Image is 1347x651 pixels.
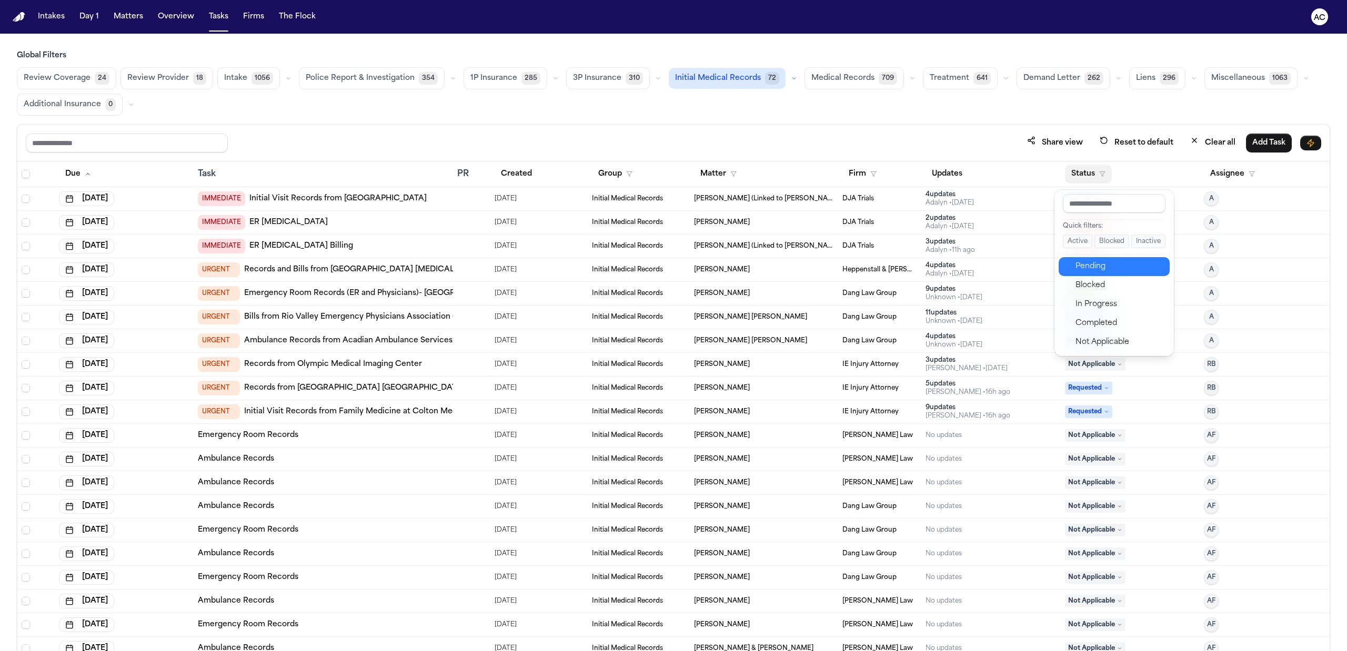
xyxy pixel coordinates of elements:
div: Blocked [1075,279,1163,292]
button: Inactive [1131,235,1165,248]
button: Status [1065,165,1112,184]
div: In Progress [1075,298,1163,311]
button: Blocked [1094,235,1129,248]
div: Pending [1075,260,1163,273]
div: Status [1054,190,1174,356]
button: Active [1063,235,1092,248]
div: Not Applicable [1075,336,1163,349]
div: Quick filters: [1063,222,1165,230]
div: Completed [1075,317,1163,330]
